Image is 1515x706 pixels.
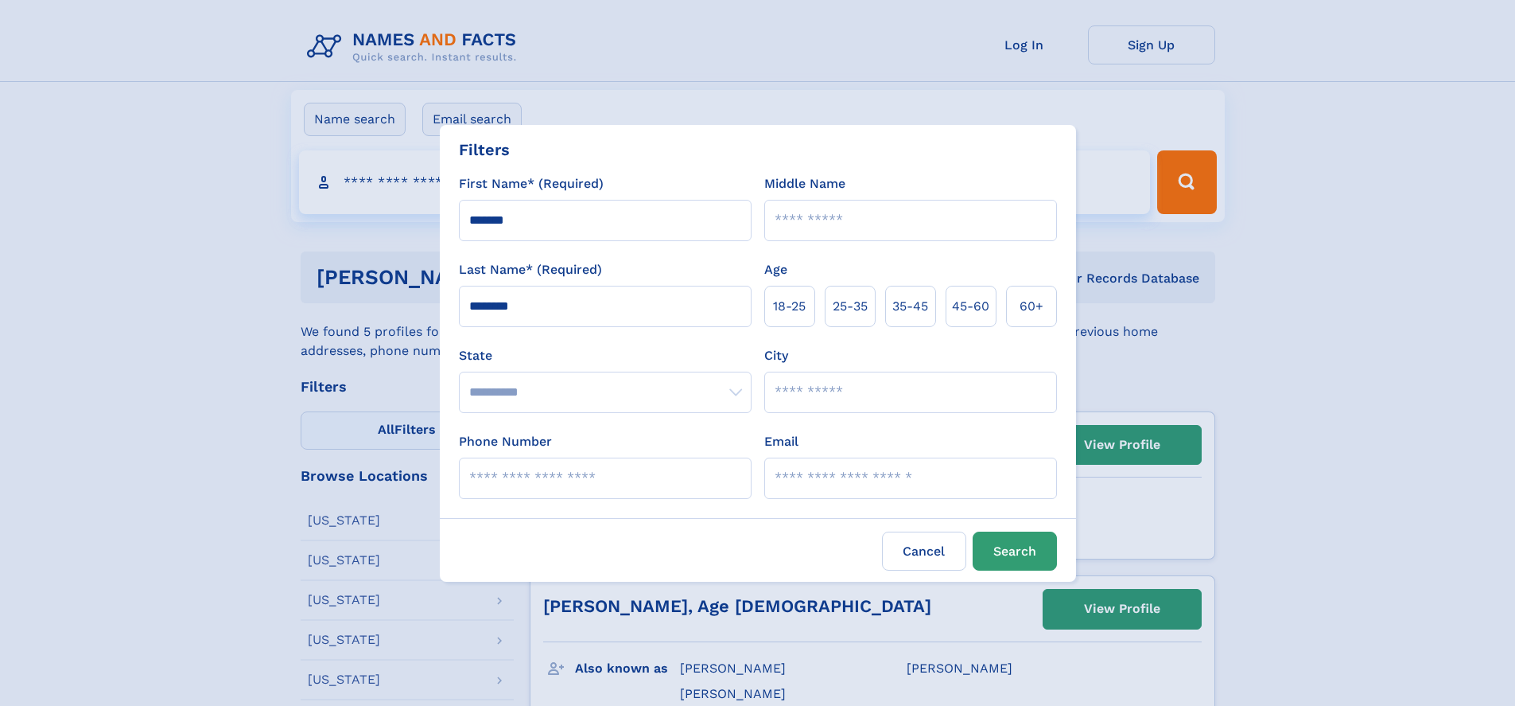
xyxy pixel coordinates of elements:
label: Cancel [882,532,966,571]
label: State [459,346,752,365]
label: City [764,346,788,365]
label: Age [764,260,787,279]
label: Middle Name [764,174,845,193]
label: Email [764,432,798,451]
span: 35‑45 [892,297,928,316]
label: Last Name* (Required) [459,260,602,279]
button: Search [973,532,1057,571]
span: 60+ [1020,297,1043,316]
label: Phone Number [459,432,552,451]
span: 18‑25 [773,297,806,316]
span: 45‑60 [952,297,989,316]
label: First Name* (Required) [459,174,604,193]
div: Filters [459,138,510,162]
span: 25‑35 [833,297,868,316]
